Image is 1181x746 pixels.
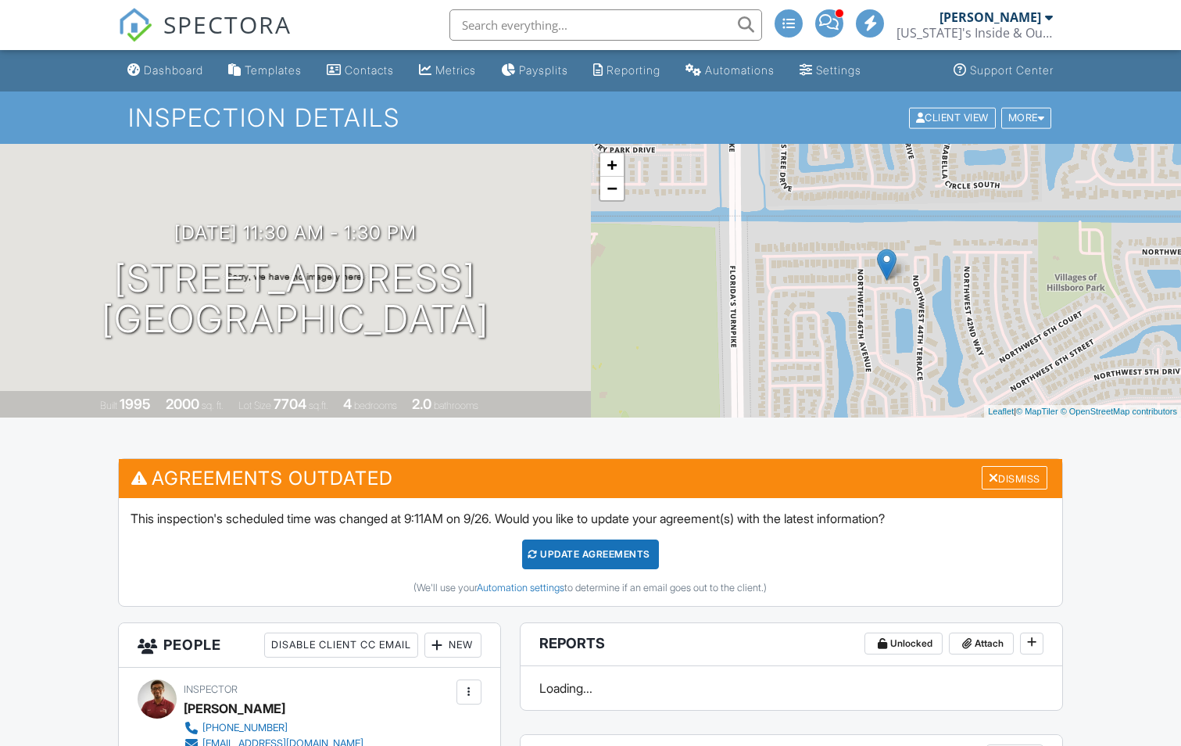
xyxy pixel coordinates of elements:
div: [PERSON_NAME] [184,697,285,720]
a: Paysplits [495,56,574,85]
a: © OpenStreetMap contributors [1061,407,1177,416]
h3: People [119,623,500,668]
span: sq. ft. [202,400,224,411]
a: [PHONE_NUMBER] [184,720,363,736]
a: Settings [793,56,868,85]
a: Automations (Advanced) [679,56,781,85]
h3: Agreements Outdated [119,459,1062,497]
a: Zoom out [600,177,624,200]
div: Metrics [435,63,476,77]
a: Metrics [413,56,482,85]
div: 2000 [166,396,199,412]
div: Update Agreements [522,540,659,569]
div: Contacts [345,63,394,77]
h1: Inspection Details [128,104,1053,131]
a: Client View [907,111,1000,123]
div: Florida's Inside & Out Inspections [896,25,1053,41]
a: Contacts [320,56,400,85]
span: Lot Size [238,400,271,411]
input: Search everything... [449,9,762,41]
div: | [984,405,1181,418]
div: This inspection's scheduled time was changed at 9:11AM on 9/26. Would you like to update your agr... [119,498,1062,606]
div: 4 [343,396,352,412]
h1: [STREET_ADDRESS] [GEOGRAPHIC_DATA] [102,258,489,341]
a: Leaflet [988,407,1014,416]
span: bedrooms [354,400,397,411]
span: sq.ft. [309,400,328,411]
div: Templates [245,63,302,77]
div: Settings [816,63,861,77]
div: 2.0 [412,396,431,412]
div: More [1001,107,1052,128]
div: New [424,633,481,658]
div: Disable Client CC Email [264,633,418,658]
a: Templates [222,56,308,85]
a: Support Center [947,56,1060,85]
a: SPECTORA [118,21,292,54]
a: Automation settings [477,582,564,594]
div: Support Center [970,63,1054,77]
a: Reporting [587,56,667,85]
h3: [DATE] 11:30 am - 1:30 pm [174,222,417,243]
div: Automations [705,63,775,77]
div: Dismiss [982,466,1047,490]
div: 7704 [274,396,306,412]
div: [PHONE_NUMBER] [202,722,288,734]
img: The Best Home Inspection Software - Spectora [118,8,152,42]
div: 1995 [120,396,151,412]
div: (We'll use your to determine if an email goes out to the client.) [131,582,1050,594]
a: © MapTiler [1016,407,1058,416]
a: Zoom in [600,153,624,177]
div: Client View [909,107,996,128]
a: Dashboard [121,56,209,85]
div: Reporting [607,63,660,77]
div: [PERSON_NAME] [939,9,1041,25]
span: Inspector [184,683,238,695]
span: bathrooms [434,400,478,411]
span: Built [100,400,117,411]
div: Paysplits [519,63,568,77]
span: SPECTORA [163,8,292,41]
div: Dashboard [144,63,203,77]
